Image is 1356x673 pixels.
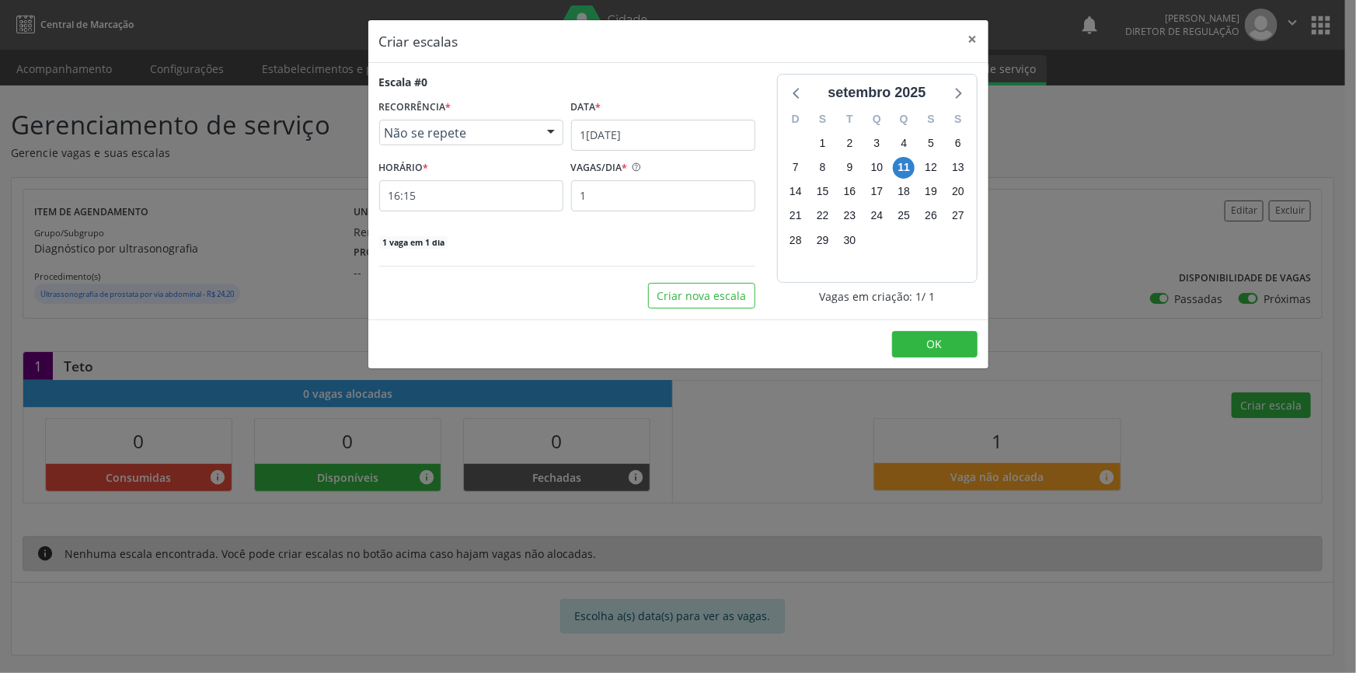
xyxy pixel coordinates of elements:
[945,107,972,131] div: S
[785,205,807,227] span: domingo, 21 de setembro de 2025
[893,181,915,203] span: quinta-feira, 18 de setembro de 2025
[379,96,451,120] label: RECORRÊNCIA
[783,107,810,131] div: D
[866,181,887,203] span: quarta-feira, 17 de setembro de 2025
[821,82,932,103] div: setembro 2025
[920,132,942,154] span: sexta-feira, 5 de setembro de 2025
[947,205,969,227] span: sábado, 27 de setembro de 2025
[809,107,836,131] div: S
[866,157,887,179] span: quarta-feira, 10 de setembro de 2025
[379,74,428,90] div: Escala #0
[947,157,969,179] span: sábado, 13 de setembro de 2025
[866,132,887,154] span: quarta-feira, 3 de setembro de 2025
[628,156,642,173] ion-icon: help circle outline
[379,180,563,211] input: 00:00
[947,181,969,203] span: sábado, 20 de setembro de 2025
[571,156,628,180] label: VAGAS/DIA
[777,288,978,305] div: Vagas em criação: 1
[839,229,861,251] span: terça-feira, 30 de setembro de 2025
[839,205,861,227] span: terça-feira, 23 de setembro de 2025
[947,132,969,154] span: sábado, 6 de setembro de 2025
[379,236,448,249] span: 1 vaga em 1 dia
[892,331,978,357] button: OK
[785,229,807,251] span: domingo, 28 de setembro de 2025
[893,205,915,227] span: quinta-feira, 25 de setembro de 2025
[648,283,755,309] button: Criar nova escala
[379,31,458,51] h5: Criar escalas
[571,120,755,151] input: Selecione uma data
[893,132,915,154] span: quinta-feira, 4 de setembro de 2025
[836,107,863,131] div: T
[785,181,807,203] span: domingo, 14 de setembro de 2025
[863,107,891,131] div: Q
[839,157,861,179] span: terça-feira, 9 de setembro de 2025
[812,157,834,179] span: segunda-feira, 8 de setembro de 2025
[918,107,945,131] div: S
[957,20,988,58] button: Close
[920,205,942,227] span: sexta-feira, 26 de setembro de 2025
[812,229,834,251] span: segunda-feira, 29 de setembro de 2025
[839,132,861,154] span: terça-feira, 2 de setembro de 2025
[893,157,915,179] span: quinta-feira, 11 de setembro de 2025
[379,156,429,180] label: HORÁRIO
[571,96,601,120] label: Data
[812,181,834,203] span: segunda-feira, 15 de setembro de 2025
[920,181,942,203] span: sexta-feira, 19 de setembro de 2025
[866,205,887,227] span: quarta-feira, 24 de setembro de 2025
[839,181,861,203] span: terça-feira, 16 de setembro de 2025
[812,132,834,154] span: segunda-feira, 1 de setembro de 2025
[385,125,532,141] span: Não se repete
[920,157,942,179] span: sexta-feira, 12 de setembro de 2025
[785,157,807,179] span: domingo, 7 de setembro de 2025
[812,205,834,227] span: segunda-feira, 22 de setembro de 2025
[927,336,943,351] span: OK
[922,288,935,305] span: / 1
[891,107,918,131] div: Q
